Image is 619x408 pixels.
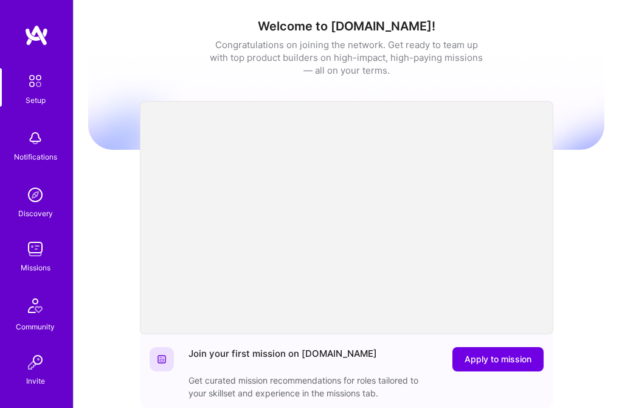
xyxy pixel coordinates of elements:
div: Congratulations on joining the network. Get ready to team up with top product builders on high-im... [210,38,483,77]
div: Setup [26,94,46,107]
img: Website [157,354,167,364]
div: Invite [26,375,45,387]
img: discovery [23,183,47,207]
iframe: video [140,101,553,334]
img: Invite [23,350,47,375]
img: bell [23,126,47,150]
div: Notifications [14,150,57,163]
div: Join your first mission on [DOMAIN_NAME] [188,347,377,371]
img: setup [22,68,48,94]
img: Community [21,291,50,320]
div: Get curated mission recommendations for roles tailored to your skillset and experience in the mis... [188,374,432,399]
div: Missions [21,261,50,274]
h1: Welcome to [DOMAIN_NAME]! [88,19,604,33]
div: Community [16,320,55,333]
span: Apply to mission [465,353,531,365]
img: teamwork [23,237,47,261]
img: logo [24,24,49,46]
button: Apply to mission [452,347,544,371]
div: Discovery [18,207,53,220]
